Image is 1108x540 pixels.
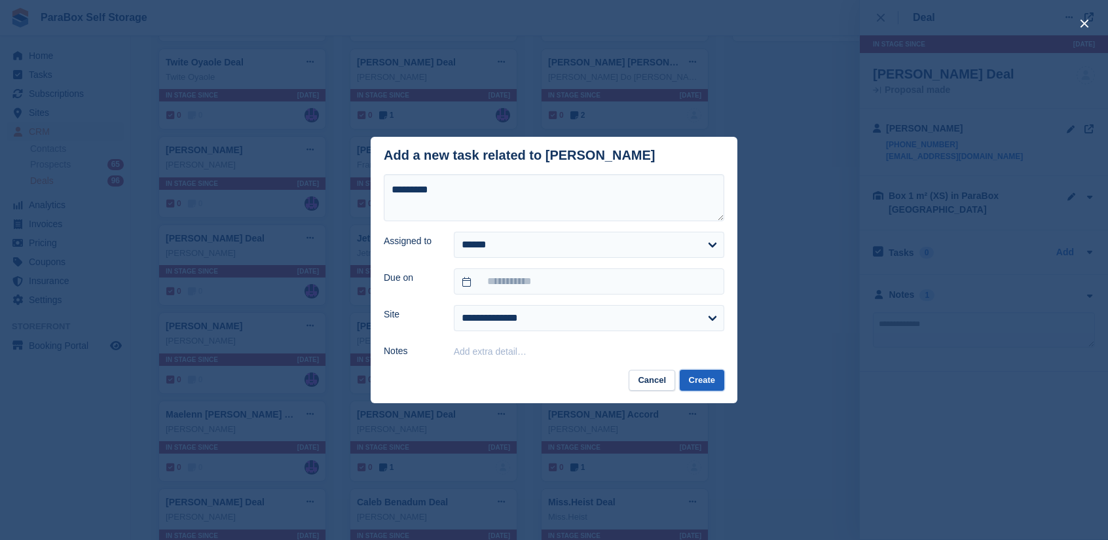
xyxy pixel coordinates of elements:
[629,370,675,391] button: Cancel
[384,344,438,358] label: Notes
[680,370,724,391] button: Create
[384,271,438,285] label: Due on
[454,346,526,357] button: Add extra detail…
[384,234,438,248] label: Assigned to
[384,148,656,163] div: Add a new task related to [PERSON_NAME]
[1074,13,1095,34] button: close
[384,308,438,321] label: Site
